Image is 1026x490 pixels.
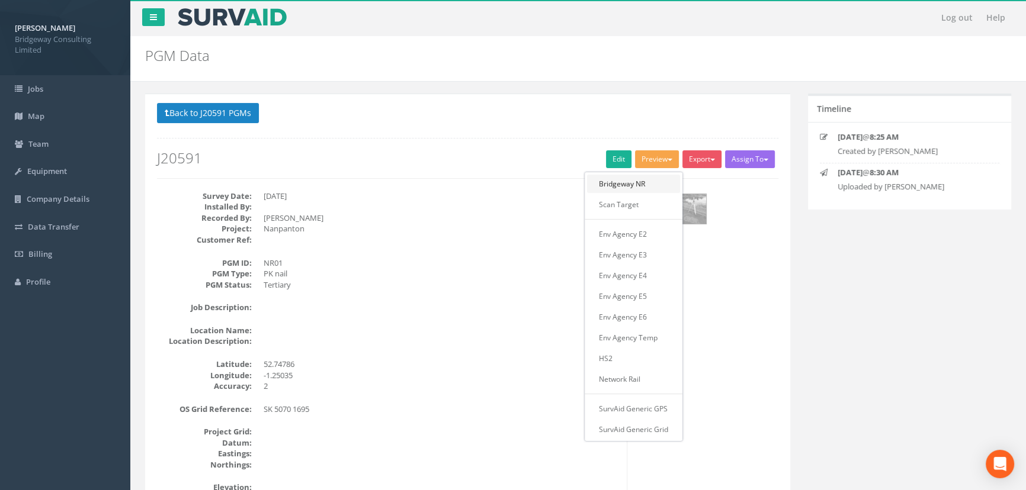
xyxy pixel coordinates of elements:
[157,150,778,166] h2: J20591
[157,223,252,234] dt: Project:
[682,150,722,168] button: Export
[587,328,680,347] a: Env Agency Temp
[587,399,680,418] a: SurvAid Generic GPS
[587,266,680,285] a: Env Agency E4
[157,201,252,212] dt: Installed By:
[587,175,680,193] a: Bridgeway NR
[28,221,79,232] span: Data Transfer
[264,359,618,370] dd: 52.74786
[264,257,618,269] dd: NR01
[157,404,252,415] dt: OS Grid Reference:
[157,448,252,459] dt: Eastings:
[725,150,775,168] button: Assign To
[157,212,252,224] dt: Recorded By:
[27,194,89,204] span: Company Details
[264,404,618,415] dd: SK 5070 1695
[157,381,252,392] dt: Accuracy:
[587,225,680,243] a: Env Agency E2
[157,268,252,279] dt: PGM Type:
[28,138,49,149] span: Team
[27,166,67,176] span: Equipment
[870,167,899,178] strong: 8:30 AM
[157,437,252,449] dt: Datum:
[157,370,252,381] dt: Longitude:
[28,83,43,94] span: Jobs
[587,308,680,326] a: Env Agency E6
[28,249,52,259] span: Billing
[264,268,618,279] dd: PK nail
[157,234,252,246] dt: Customer Ref:
[15,20,116,56] a: [PERSON_NAME] Bridgeway Consulting Limited
[838,181,985,192] p: Uploaded by [PERSON_NAME]
[157,359,252,370] dt: Latitude:
[264,381,618,392] dd: 2
[838,146,985,157] p: Created by [PERSON_NAME]
[157,459,252,470] dt: Northings:
[157,279,252,291] dt: PGM Status:
[587,287,680,305] a: Env Agency E5
[838,131,985,143] p: @
[587,195,680,214] a: Scan Target
[986,450,1014,478] div: Open Intercom Messenger
[264,212,618,224] dd: [PERSON_NAME]
[587,370,680,388] a: Network Rail
[817,104,851,113] h5: Timeline
[157,325,252,336] dt: Location Name:
[157,191,252,202] dt: Survey Date:
[870,131,899,142] strong: 8:25 AM
[587,246,680,264] a: Env Agency E3
[157,257,252,269] dt: PGM ID:
[264,370,618,381] dd: -1.25035
[157,103,259,123] button: Back to J20591 PGMs
[264,191,618,202] dd: [DATE]
[264,279,618,291] dd: Tertiary
[676,194,706,224] img: 473c8bb2-ced7-07ca-d749-b52ba67c63f8_1225996c-201a-bad0-2bbd-27def9aa477b_thumb.jpg
[157,426,252,437] dt: Project Grid:
[587,349,680,367] a: HS2
[15,34,116,56] span: Bridgeway Consulting Limited
[145,48,864,63] h2: PGM Data
[264,223,618,234] dd: Nanpanton
[26,276,50,287] span: Profile
[28,111,44,121] span: Map
[635,150,679,168] button: Preview
[838,167,863,178] strong: [DATE]
[587,420,680,439] a: SurvAid Generic Grid
[15,22,75,33] strong: [PERSON_NAME]
[157,302,252,313] dt: Job Description:
[157,336,252,347] dt: Location Description:
[838,167,985,178] p: @
[606,150,631,168] a: Edit
[838,131,863,142] strong: [DATE]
